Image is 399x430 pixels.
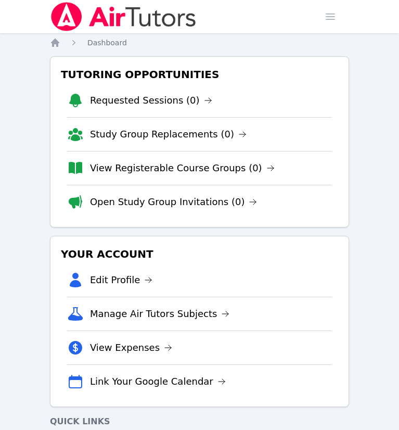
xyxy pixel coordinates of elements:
a: Dashboard [87,37,127,48]
a: Study Group Replacements (0) [90,127,247,142]
img: Air Tutors [50,2,197,31]
a: View Expenses [90,340,172,355]
h3: Tutoring Opportunities [59,65,340,84]
a: Manage Air Tutors Subjects [90,307,230,321]
nav: Breadcrumb [50,37,349,48]
h3: Your Account [59,245,340,263]
a: View Registerable Course Groups (0) [90,161,275,175]
a: Open Study Group Invitations (0) [90,195,258,209]
a: Requested Sessions (0) [90,93,212,108]
span: Dashboard [87,39,127,47]
a: Link Your Google Calendar [90,374,226,389]
a: Edit Profile [90,273,153,287]
h4: Quick Links [50,415,349,428]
